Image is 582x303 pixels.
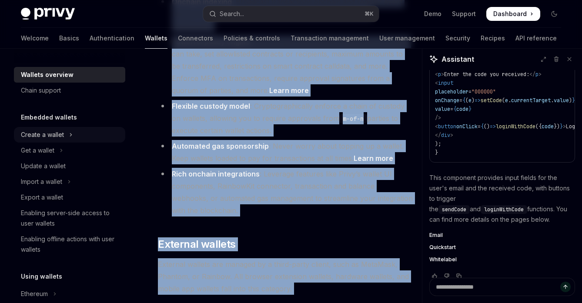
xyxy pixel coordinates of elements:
a: Enabling server-side access to user wallets [14,205,125,231]
span: = [478,123,481,130]
div: Enabling server-side access to user wallets [21,208,120,229]
span: input [438,80,453,87]
span: = [468,88,472,95]
span: > [441,71,444,78]
a: Transaction management [291,28,369,49]
button: Send message [560,282,571,292]
li: : Never worry about topping up a wallet. Keep wallets loaded to pay for transactions at all times. [158,140,413,164]
span: currentTarget [511,97,551,104]
span: setCode [481,97,502,104]
span: sendCode [442,206,466,213]
h5: Embedded wallets [21,112,77,123]
a: User management [379,28,435,49]
a: Email [429,232,575,239]
div: Get a wallet [21,145,54,156]
span: loginWithCode [496,123,535,130]
span: Dashboard [493,10,527,18]
span: } [468,106,472,113]
p: This component provides input fields for the user's email and the received code, with buttons to ... [429,173,575,225]
span: ) [472,97,475,104]
a: Update a wallet [14,158,125,174]
div: Create a wallet [21,130,64,140]
button: Vote that response was good [429,272,440,280]
span: e [505,97,508,104]
span: } [435,149,438,156]
a: Wallets [145,28,167,49]
span: e [468,97,472,104]
img: dark logo [21,8,75,20]
a: Enabling offline actions with user wallets [14,231,125,257]
span: }) [554,123,560,130]
span: { [453,106,456,113]
span: External wallets [158,237,235,251]
button: Copy chat response [454,272,464,280]
a: Quickstart [429,244,575,251]
div: Search... [220,9,244,19]
span: code [456,106,468,113]
span: < [435,123,438,130]
span: } [560,123,563,130]
span: < [435,80,438,87]
span: p [535,71,539,78]
span: </ [529,71,535,78]
a: Wallets overview [14,67,125,83]
button: Toggle Ethereum section [14,286,125,302]
span: < [435,71,438,78]
span: { [481,123,484,130]
li: : Leverage features like Privy’s wallet UI components, RainbowKit connector, transaction and bala... [158,168,413,216]
span: Quickstart [429,244,456,251]
strong: Flexible custody model [172,102,250,110]
span: { [462,97,465,104]
span: div [441,132,450,139]
span: Assistant [442,54,474,64]
span: button [438,123,456,130]
button: Toggle Import a wallet section [14,174,125,190]
span: /> [435,114,441,121]
span: ( [465,97,468,104]
span: p [438,71,441,78]
span: </ [435,132,441,139]
a: Learn more [269,86,309,95]
a: Connectors [178,28,213,49]
span: Login [566,123,581,130]
span: => [490,123,496,130]
span: placeholder [435,88,468,95]
span: Email [429,232,443,239]
strong: Automated gas sponsorship [172,142,269,150]
a: Support [452,10,476,18]
span: External wallets are managed by a third-party client, such as MetaMask, Phantom, or Rainbow. All ... [158,258,413,295]
span: code [542,123,554,130]
div: Enabling offline actions with user wallets [21,234,120,255]
span: ); [435,140,441,147]
span: . [551,97,554,104]
a: Chain support [14,83,125,98]
a: API reference [515,28,557,49]
span: } [572,97,575,104]
span: = [459,97,462,104]
a: Recipes [481,28,505,49]
a: Policies & controls [224,28,280,49]
span: Whitelabel [429,256,457,263]
li: : Cryptographically enforce a chain of custody on wallets, allowing you to require approvals from... [158,100,413,137]
span: value [435,106,450,113]
div: Export a wallet [21,192,63,203]
span: onClick [456,123,478,130]
button: Toggle Get a wallet section [14,143,125,158]
h5: Using wallets [21,271,62,282]
button: Open search [203,6,378,22]
strong: Rich onchain integrations [172,170,260,178]
span: "000000" [472,88,496,95]
a: Authentication [90,28,134,49]
span: loginWithCode [484,206,524,213]
textarea: Ask a question... [429,278,575,296]
a: Basics [59,28,79,49]
span: value [554,97,569,104]
a: Learn more [354,154,393,163]
span: () [484,123,490,130]
span: Enter the code you received: [444,71,529,78]
button: Toggle Create a wallet section [14,127,125,143]
span: . [508,97,511,104]
a: Export a wallet [14,190,125,205]
div: Update a wallet [21,161,66,171]
span: => [475,97,481,104]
